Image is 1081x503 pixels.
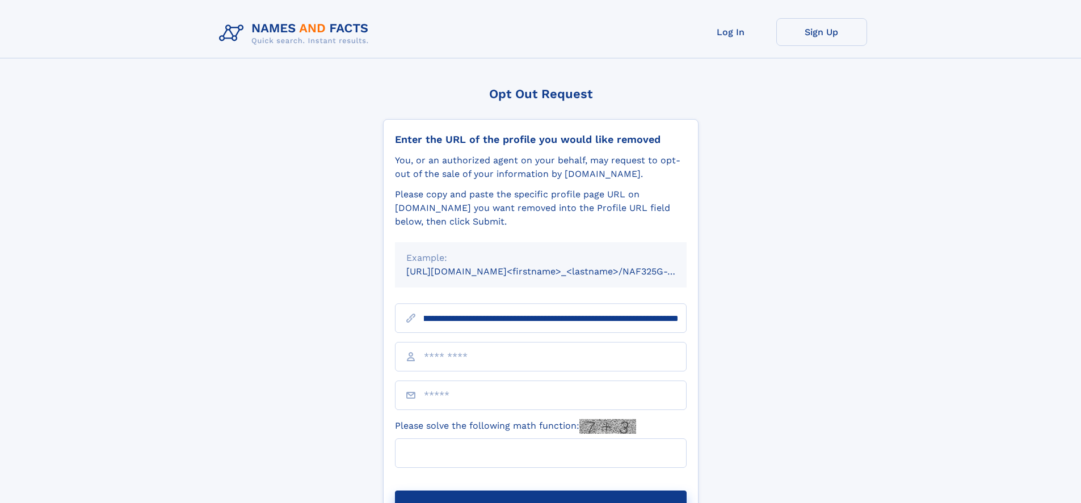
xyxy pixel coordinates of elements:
[685,18,776,46] a: Log In
[406,251,675,265] div: Example:
[395,133,687,146] div: Enter the URL of the profile you would like removed
[395,188,687,229] div: Please copy and paste the specific profile page URL on [DOMAIN_NAME] you want removed into the Pr...
[383,87,699,101] div: Opt Out Request
[214,18,378,49] img: Logo Names and Facts
[395,154,687,181] div: You, or an authorized agent on your behalf, may request to opt-out of the sale of your informatio...
[395,419,636,434] label: Please solve the following math function:
[776,18,867,46] a: Sign Up
[406,266,708,277] small: [URL][DOMAIN_NAME]<firstname>_<lastname>/NAF325G-xxxxxxxx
